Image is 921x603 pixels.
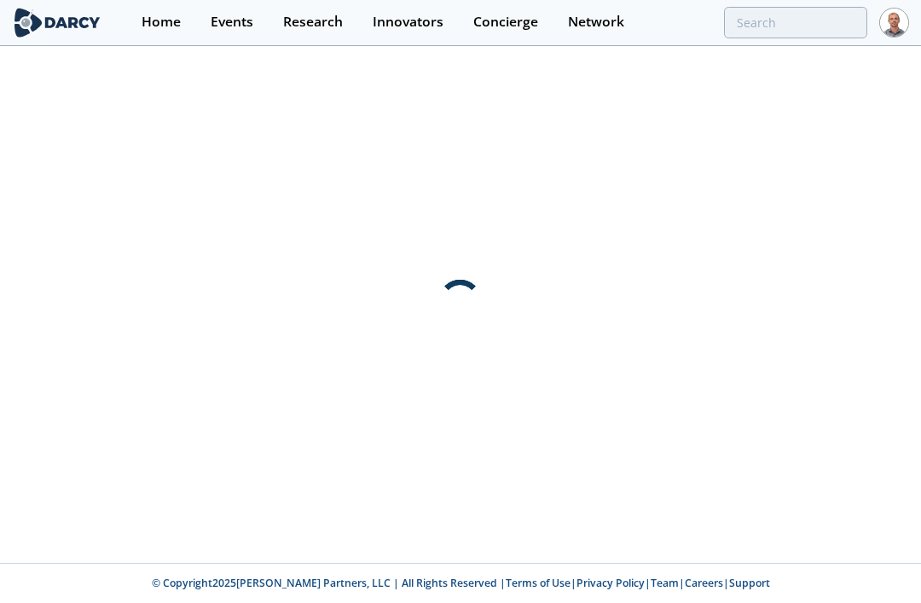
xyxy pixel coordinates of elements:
[373,15,443,29] div: Innovators
[283,15,343,29] div: Research
[651,576,679,590] a: Team
[473,15,538,29] div: Concierge
[568,15,624,29] div: Network
[724,7,867,38] input: Advanced Search
[879,8,909,38] img: Profile
[142,15,181,29] div: Home
[729,576,770,590] a: Support
[12,8,102,38] img: logo-wide.svg
[685,576,723,590] a: Careers
[576,576,645,590] a: Privacy Policy
[506,576,571,590] a: Terms of Use
[211,15,253,29] div: Events
[48,576,873,591] p: © Copyright 2025 [PERSON_NAME] Partners, LLC | All Rights Reserved | | | | |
